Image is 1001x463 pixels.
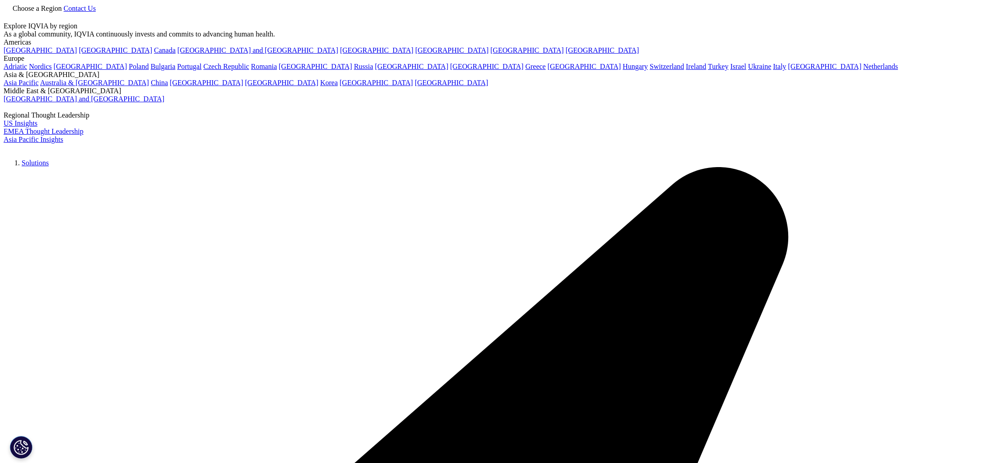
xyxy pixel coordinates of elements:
a: Ukraine [748,63,772,70]
a: Switzerland [650,63,684,70]
div: Regional Thought Leadership [4,111,997,119]
a: [GEOGRAPHIC_DATA] [415,79,488,86]
a: Czech Republic [203,63,249,70]
div: Americas [4,38,997,46]
a: Russia [354,63,373,70]
a: [GEOGRAPHIC_DATA] [340,46,413,54]
a: Portugal [177,63,202,70]
div: Explore IQVIA by region [4,22,997,30]
a: Poland [129,63,148,70]
a: Netherlands [863,63,898,70]
a: [GEOGRAPHIC_DATA] [375,63,448,70]
a: [GEOGRAPHIC_DATA] [245,79,319,86]
a: Contact Us [63,5,96,12]
div: Middle East & [GEOGRAPHIC_DATA] [4,87,997,95]
div: Europe [4,54,997,63]
a: [GEOGRAPHIC_DATA] [170,79,243,86]
div: Asia & [GEOGRAPHIC_DATA] [4,71,997,79]
a: Romania [251,63,277,70]
a: Asia Pacific [4,79,39,86]
a: [GEOGRAPHIC_DATA] and [GEOGRAPHIC_DATA] [4,95,164,103]
a: Asia Pacific Insights [4,136,63,143]
a: [GEOGRAPHIC_DATA] [340,79,413,86]
button: Cookie Settings [10,436,32,458]
a: [GEOGRAPHIC_DATA] [450,63,524,70]
a: [GEOGRAPHIC_DATA] [4,46,77,54]
a: [GEOGRAPHIC_DATA] [490,46,564,54]
a: Italy [773,63,786,70]
a: US Insights [4,119,37,127]
a: Greece [525,63,546,70]
a: Hungary [623,63,648,70]
a: [GEOGRAPHIC_DATA] [79,46,152,54]
a: [GEOGRAPHIC_DATA] [54,63,127,70]
a: Adriatic [4,63,27,70]
a: Turkey [708,63,729,70]
a: [GEOGRAPHIC_DATA] [279,63,352,70]
a: China [151,79,168,86]
a: Australia & [GEOGRAPHIC_DATA] [40,79,149,86]
a: [GEOGRAPHIC_DATA] [566,46,639,54]
a: [GEOGRAPHIC_DATA] [415,46,489,54]
a: [GEOGRAPHIC_DATA] [548,63,621,70]
a: [GEOGRAPHIC_DATA] [788,63,862,70]
a: EMEA Thought Leadership [4,127,83,135]
a: Solutions [22,159,49,167]
a: Korea [320,79,338,86]
span: Choose a Region [13,5,62,12]
a: Israel [730,63,746,70]
a: Ireland [686,63,706,70]
a: Bulgaria [151,63,175,70]
div: As a global community, IQVIA continuously invests and commits to advancing human health. [4,30,997,38]
a: Nordics [29,63,52,70]
a: Canada [154,46,175,54]
a: [GEOGRAPHIC_DATA] and [GEOGRAPHIC_DATA] [177,46,338,54]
